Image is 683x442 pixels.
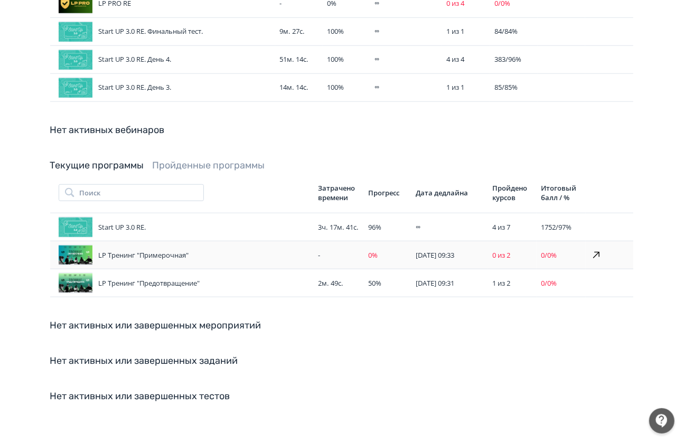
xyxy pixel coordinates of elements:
div: ∞ [416,222,484,233]
div: Нет активных вебинаров [50,123,633,137]
span: 0 / 0 % [541,250,557,260]
span: 27с. [292,26,304,36]
span: 14м. [279,82,294,92]
a: Пройденные программы [153,159,265,171]
span: [DATE] 09:33 [416,250,454,260]
span: 1 из 2 [492,278,510,288]
div: Start UP 3.0 RE. День 4. [59,49,272,70]
div: Прогресс [368,188,407,198]
span: 100 % [327,26,344,36]
span: 49с. [331,278,343,288]
div: Нет активных или завершенных заданий [50,354,633,368]
span: 96 % [368,222,381,232]
span: 14с. [296,82,308,92]
div: LP Тренинг "Примерочная" [59,244,310,266]
div: ∞ [375,54,438,65]
span: 383 / 96 % [494,54,521,64]
span: 4 из 4 [446,54,464,64]
span: 0 / 0 % [541,278,557,288]
span: 85 / 85 % [494,82,518,92]
span: 1 из 1 [446,26,464,36]
span: 0 % [368,250,378,260]
div: Итоговый балл / % [541,183,582,202]
span: [DATE] 09:31 [416,278,454,288]
div: Start UP 3.0 RE. [59,217,310,238]
div: Нет активных или завершенных мероприятий [50,318,633,333]
span: 100 % [327,54,344,64]
div: - [319,250,360,261]
span: 0 из 2 [492,250,510,260]
a: Текущие программы [50,159,144,171]
div: Start UP 3.0 RE. День 3. [59,77,272,98]
span: 1 из 1 [446,82,464,92]
span: 9м. [279,26,290,36]
span: 41с. [346,222,358,232]
div: ∞ [375,26,438,37]
span: 14с. [296,54,308,64]
span: 84 / 84 % [494,26,518,36]
span: 1752 / 97 % [541,222,572,232]
span: 17м. [330,222,344,232]
div: Start UP 3.0 RE. Финальный тест. [59,21,272,42]
div: Пройдено курсов [492,183,532,202]
span: 51м. [279,54,294,64]
div: Дата дедлайна [416,188,484,198]
span: 4 из 7 [492,222,510,232]
div: Затрачено времени [319,183,360,202]
span: 100 % [327,82,344,92]
div: ∞ [375,82,438,93]
div: Нет активных или завершенных тестов [50,389,633,403]
div: LP Тренинг "Предотвращение" [59,272,310,294]
span: 50 % [368,278,381,288]
span: 3ч. [319,222,328,232]
span: 2м. [319,278,329,288]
